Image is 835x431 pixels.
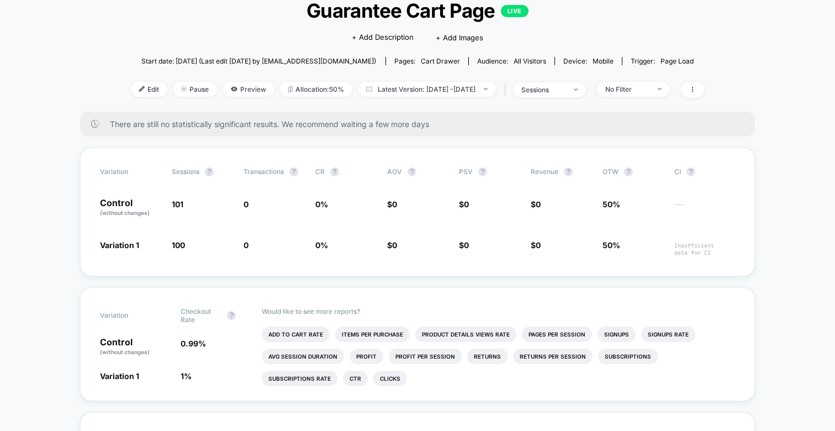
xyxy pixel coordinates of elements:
span: $ [531,199,541,209]
img: end [181,86,187,92]
li: Avg Session Duration [262,349,344,364]
button: ? [686,167,695,176]
span: --- [674,201,735,217]
button: ? [330,167,339,176]
p: LIVE [501,5,529,17]
li: Clicks [373,371,407,386]
span: mobile [593,57,614,65]
span: Pause [173,82,217,97]
span: There are still no statistically significant results. We recommend waiting a few more days [110,119,733,129]
li: Pages Per Session [522,327,592,342]
span: + Add Images [436,33,483,42]
span: Latest Version: [DATE] - [DATE] [358,82,496,97]
li: Add To Cart Rate [262,327,330,342]
span: cart drawer [421,57,460,65]
button: ? [289,167,298,176]
p: Would like to see more reports? [262,307,736,316]
span: All Visitors [514,57,546,65]
span: (without changes) [100,349,150,355]
span: Variation 1 [100,371,139,381]
span: 0 [536,240,541,250]
span: Sessions [172,167,199,176]
span: (without changes) [100,209,150,216]
img: end [484,88,488,90]
div: Pages: [394,57,460,65]
span: $ [387,199,397,209]
span: CR [315,167,325,176]
span: 0 [244,199,249,209]
span: Allocation: 50% [280,82,352,97]
button: ? [205,167,214,176]
img: edit [139,86,145,92]
li: Product Details Views Rate [415,327,516,342]
li: Profit [350,349,383,364]
div: Audience: [477,57,546,65]
span: Preview [223,82,274,97]
p: Control [100,338,170,356]
li: Returns Per Session [513,349,593,364]
span: AOV [387,167,402,176]
span: + Add Description [352,32,414,43]
span: Start date: [DATE] (Last edit [DATE] by [EMAIL_ADDRESS][DOMAIN_NAME]) [141,57,376,65]
img: end [658,88,662,90]
div: No Filter [605,85,649,93]
span: $ [531,240,541,250]
li: Ctr [343,371,368,386]
span: 100 [172,240,185,250]
p: Control [100,198,161,217]
button: ? [408,167,416,176]
span: CI [674,167,735,176]
span: 0 [392,199,397,209]
span: PSV [459,167,473,176]
li: Items Per Purchase [335,327,410,342]
span: 0 % [315,240,328,250]
span: 101 [172,199,183,209]
span: 0.99 % [181,339,206,348]
span: 0 [244,240,249,250]
span: Transactions [244,167,284,176]
span: 50% [603,240,620,250]
span: $ [387,240,397,250]
li: Signups Rate [641,327,695,342]
span: | [501,82,513,98]
span: Checkout Rate [181,307,221,324]
span: Variation [100,307,161,324]
span: Variation 1 [100,240,139,250]
li: Profit Per Session [389,349,462,364]
img: rebalance [288,86,293,92]
img: end [574,88,578,91]
button: ? [564,167,573,176]
button: ? [227,311,236,320]
li: Returns [467,349,508,364]
button: ? [478,167,487,176]
div: sessions [521,86,566,94]
span: OTW [603,167,663,176]
span: Edit [131,82,167,97]
li: Subscriptions Rate [262,371,337,386]
button: ? [624,167,633,176]
span: $ [459,199,469,209]
span: $ [459,240,469,250]
span: Device: [554,57,622,65]
span: Revenue [531,167,558,176]
span: 0 [392,240,397,250]
span: Variation [100,167,161,176]
span: 0 [464,199,469,209]
li: Signups [598,327,636,342]
span: 50% [603,199,620,209]
div: Trigger: [631,57,694,65]
span: Page Load [660,57,694,65]
li: Subscriptions [598,349,658,364]
span: 0 [464,240,469,250]
img: calendar [366,86,372,92]
span: 0 % [315,199,328,209]
span: 0 [536,199,541,209]
span: 1 % [181,371,192,381]
span: Insufficient data for CI [674,242,735,256]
